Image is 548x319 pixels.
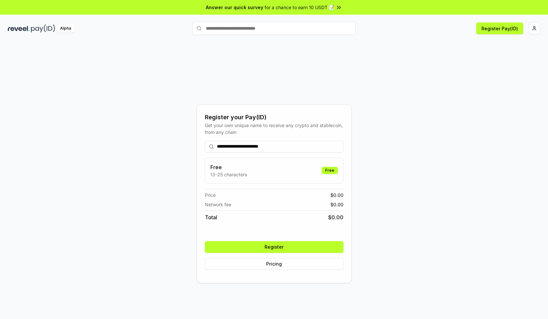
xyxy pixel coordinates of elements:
span: $ 0.00 [330,201,343,208]
div: Free [322,167,338,174]
span: Network fee [205,201,231,208]
div: Get your own unique name to receive any crypto and stablecoin, from any chain [205,122,343,136]
span: Total [205,213,217,221]
button: Register [205,241,343,253]
img: pay_id [31,24,55,33]
button: Pricing [205,258,343,270]
div: Register your Pay(ID) [205,113,343,122]
span: $ 0.00 [330,192,343,198]
span: $ 0.00 [328,213,343,221]
img: reveel_dark [8,24,30,33]
p: 13-25 characters [210,171,247,178]
span: for a chance to earn 10 USDT 📝 [265,4,334,11]
button: Register Pay(ID) [476,22,523,34]
h3: Free [210,163,247,171]
div: Alpha [56,24,75,33]
span: Answer our quick survey [206,4,263,11]
span: Price [205,192,216,198]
